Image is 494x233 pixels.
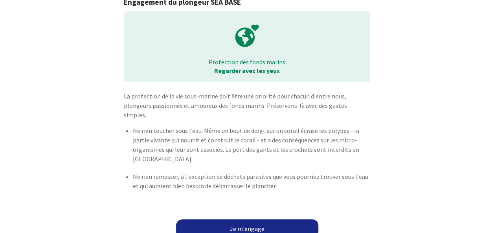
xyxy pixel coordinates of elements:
[129,58,365,66] p: Protection des fonds marins
[214,67,280,75] strong: Regarder avec les yeux
[124,91,370,120] p: La protection de la vie sous-marine doit être une priorité pour chacun d'entre nous, plongeurs pa...
[133,126,370,164] p: Ne rien toucher sous l’eau. Même un bout de doigt sur un corail écrase les polypes - la partie vi...
[133,172,370,191] p: Ne rien ramasser, à l'exception de déchets parasites que vous pourriez trouver sous l'eau et qui ...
